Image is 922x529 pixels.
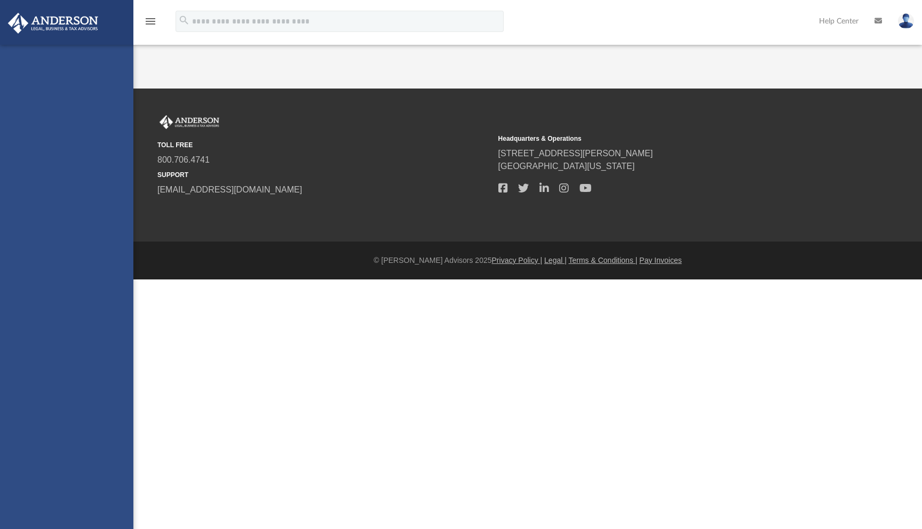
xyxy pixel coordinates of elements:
[178,14,190,26] i: search
[5,13,101,34] img: Anderson Advisors Platinum Portal
[898,13,914,29] img: User Pic
[157,170,491,180] small: SUPPORT
[498,162,635,171] a: [GEOGRAPHIC_DATA][US_STATE]
[544,256,567,264] a: Legal |
[133,255,922,266] div: © [PERSON_NAME] Advisors 2025
[157,155,210,164] a: 800.706.4741
[157,140,491,150] small: TOLL FREE
[498,149,653,158] a: [STREET_ADDRESS][PERSON_NAME]
[492,256,543,264] a: Privacy Policy |
[569,256,638,264] a: Terms & Conditions |
[157,115,221,129] img: Anderson Advisors Platinum Portal
[498,134,832,143] small: Headquarters & Operations
[157,185,302,194] a: [EMAIL_ADDRESS][DOMAIN_NAME]
[639,256,681,264] a: Pay Invoices
[144,15,157,28] i: menu
[144,20,157,28] a: menu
